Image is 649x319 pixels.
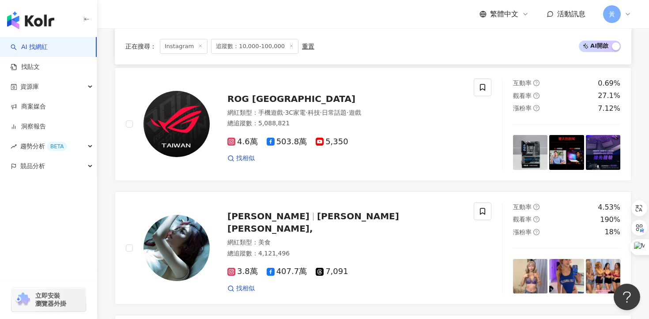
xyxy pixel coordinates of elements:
span: 活動訊息 [557,10,585,18]
div: 27.1% [598,91,620,101]
span: 追蹤數：10,000-100,000 [211,39,298,54]
span: [PERSON_NAME] [227,211,309,221]
span: 7,091 [316,267,348,276]
span: rise [11,143,17,150]
iframe: Help Scout Beacon - Open [614,284,640,310]
span: 找相似 [236,284,255,293]
img: post-image [586,259,620,293]
span: 407.7萬 [267,267,307,276]
span: Instagram [160,39,208,54]
a: 商案媒合 [11,102,46,111]
span: ROG [GEOGRAPHIC_DATA] [227,94,355,104]
div: 190% [600,215,620,225]
span: 趨勢分析 [20,136,67,156]
span: 資源庫 [20,77,39,97]
img: post-image [549,135,584,169]
div: 網紅類型 ： [227,238,463,247]
span: · [320,109,322,116]
span: 科技 [308,109,320,116]
a: 找相似 [227,154,255,163]
span: 競品分析 [20,156,45,176]
img: post-image [513,135,547,169]
span: · [283,109,285,116]
span: question-circle [533,80,540,86]
span: 黃 [609,9,615,19]
span: 手機遊戲 [258,109,283,116]
div: 18% [604,227,620,237]
div: BETA [47,142,67,151]
span: 互動率 [513,203,532,210]
span: 立即安裝 瀏覽器外掛 [35,292,66,308]
span: 3.8萬 [227,267,258,276]
span: 觀看率 [513,216,532,223]
span: 觀看率 [513,92,532,99]
div: 總追蹤數 ： 4,121,496 [227,249,463,258]
img: KOL Avatar [143,215,210,281]
span: 4.6萬 [227,137,258,146]
div: 總追蹤數 ： 5,088,821 [227,119,463,128]
span: question-circle [533,93,540,99]
a: KOL Avatar[PERSON_NAME][PERSON_NAME][PERSON_NAME],網紅類型：美食總追蹤數：4,121,4963.8萬407.7萬7,091找相似互動率quest... [115,191,631,305]
span: 3C家電 [285,109,306,116]
img: post-image [549,259,584,293]
span: 遊戲 [349,109,361,116]
span: 漲粉率 [513,105,532,112]
img: KOL Avatar [143,91,210,157]
img: post-image [586,135,620,169]
span: · [306,109,307,116]
a: 洞察報告 [11,122,46,131]
a: 找貼文 [11,63,40,71]
span: question-circle [533,204,540,210]
span: 日常話題 [322,109,347,116]
div: 7.12% [598,104,620,113]
span: 找相似 [236,154,255,163]
a: 找相似 [227,284,255,293]
span: 正在搜尋 ： [125,43,156,50]
span: 美食 [258,239,271,246]
span: 漲粉率 [513,229,532,236]
img: chrome extension [14,293,31,307]
a: KOL AvatarROG [GEOGRAPHIC_DATA]網紅類型：手機遊戲·3C家電·科技·日常話題·遊戲總追蹤數：5,088,8214.6萬503.8萬5,350找相似互動率questi... [115,68,631,181]
span: 互動率 [513,79,532,86]
span: question-circle [533,229,540,235]
span: 503.8萬 [267,137,307,146]
a: searchAI 找網紅 [11,43,48,52]
img: logo [7,11,54,29]
span: question-circle [533,216,540,222]
div: 重置 [302,43,314,50]
span: 繁體中文 [490,9,518,19]
div: 0.69% [598,79,620,88]
a: chrome extension立即安裝 瀏覽器外掛 [11,288,86,311]
img: post-image [513,259,547,293]
span: 5,350 [316,137,348,146]
span: question-circle [533,105,540,111]
span: · [347,109,348,116]
div: 4.53% [598,203,620,212]
div: 網紅類型 ： [227,109,463,117]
